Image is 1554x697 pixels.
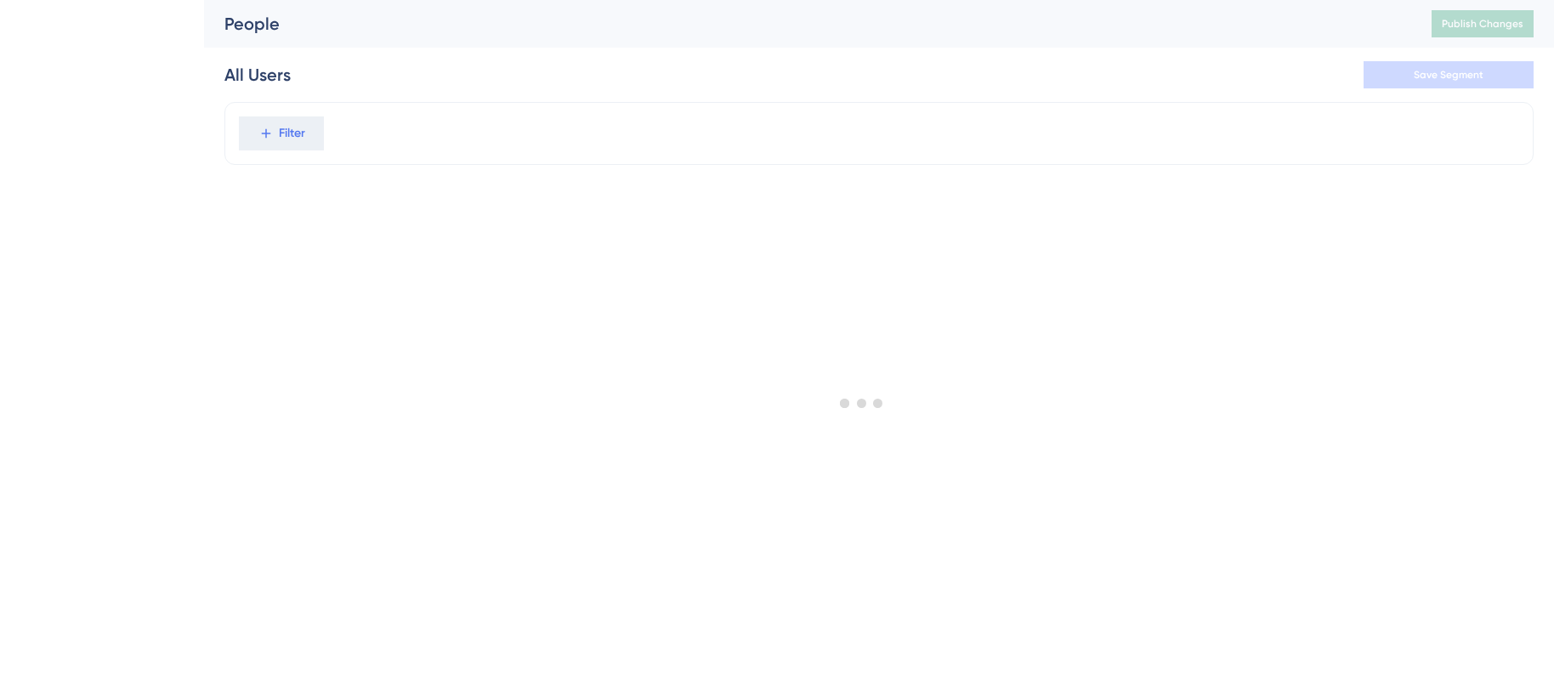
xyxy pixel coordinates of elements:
[1442,17,1523,31] span: Publish Changes
[224,63,291,87] div: All Users
[1364,61,1534,88] button: Save Segment
[224,12,1389,36] div: People
[1414,68,1483,82] span: Save Segment
[1432,10,1534,37] button: Publish Changes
